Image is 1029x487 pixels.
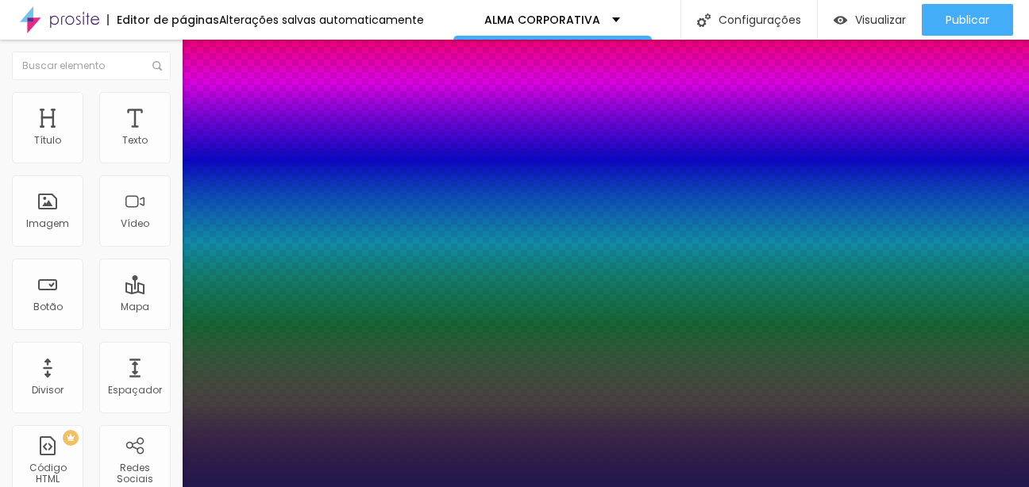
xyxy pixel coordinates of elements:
div: Texto [122,135,148,146]
div: Imagem [26,218,69,229]
div: Divisor [32,385,64,396]
div: Vídeo [121,218,149,229]
div: Título [34,135,61,146]
div: Alterações salvas automaticamente [219,14,424,25]
div: Editor de páginas [107,14,219,25]
img: Icone [697,13,711,27]
div: Redes Sociais [103,462,166,485]
button: Visualizar [818,4,922,36]
span: Visualizar [855,13,906,26]
div: Mapa [121,301,149,313]
div: Código HTML [16,462,79,485]
img: view-1.svg [834,13,847,27]
div: Espaçador [108,385,162,396]
div: Botão [33,301,63,313]
p: ALMA CORPORATIVA [484,14,600,25]
img: Icone [152,61,162,71]
span: Publicar [946,13,989,26]
input: Buscar elemento [12,52,171,80]
button: Publicar [922,4,1013,36]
